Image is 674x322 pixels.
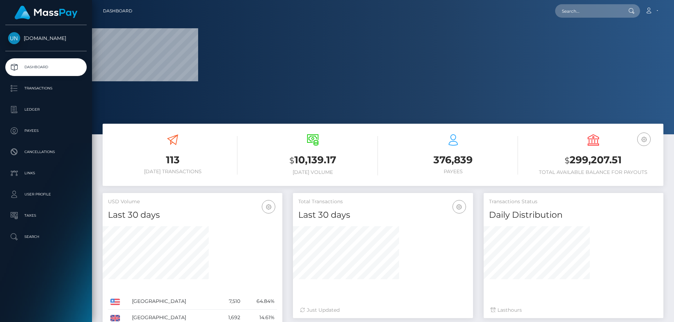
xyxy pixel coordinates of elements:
h6: Total Available Balance for Payouts [529,169,658,175]
a: Ledger [5,101,87,118]
img: US.png [110,299,120,305]
a: Cancellations [5,143,87,161]
a: User Profile [5,186,87,203]
h4: Last 30 days [108,209,277,221]
h4: Daily Distribution [489,209,658,221]
img: MassPay Logo [15,6,77,19]
p: Taxes [8,210,84,221]
h6: Payees [388,169,518,175]
h3: 299,207.51 [529,153,658,168]
a: Dashboard [103,4,132,18]
div: Just Updated [300,306,466,314]
h4: Last 30 days [298,209,467,221]
h5: Total Transactions [298,198,467,205]
h6: [DATE] Transactions [108,169,237,175]
input: Search... [555,4,622,18]
p: Payees [8,125,84,136]
small: $ [289,156,294,165]
a: Dashboard [5,58,87,76]
a: Payees [5,122,87,140]
p: Cancellations [8,147,84,157]
a: Search [5,228,87,246]
h3: 113 [108,153,237,167]
h6: [DATE] Volume [248,169,378,175]
h3: 376,839 [388,153,518,167]
p: Links [8,168,84,178]
p: User Profile [8,189,84,200]
span: [DOMAIN_NAME] [5,35,87,41]
td: [GEOGRAPHIC_DATA] [129,293,218,310]
h5: Transactions Status [489,198,658,205]
p: Ledger [8,104,84,115]
h5: USD Volume [108,198,277,205]
h3: 10,139.17 [248,153,378,168]
a: Taxes [5,207,87,224]
td: 7,510 [218,293,243,310]
a: Links [5,164,87,182]
p: Transactions [8,83,84,94]
img: Unlockt.me [8,32,20,44]
td: 64.84% [243,293,277,310]
a: Transactions [5,80,87,97]
img: GB.png [110,315,120,321]
small: $ [565,156,570,165]
p: Dashboard [8,62,84,72]
div: Last hours [491,306,656,314]
p: Search [8,232,84,242]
